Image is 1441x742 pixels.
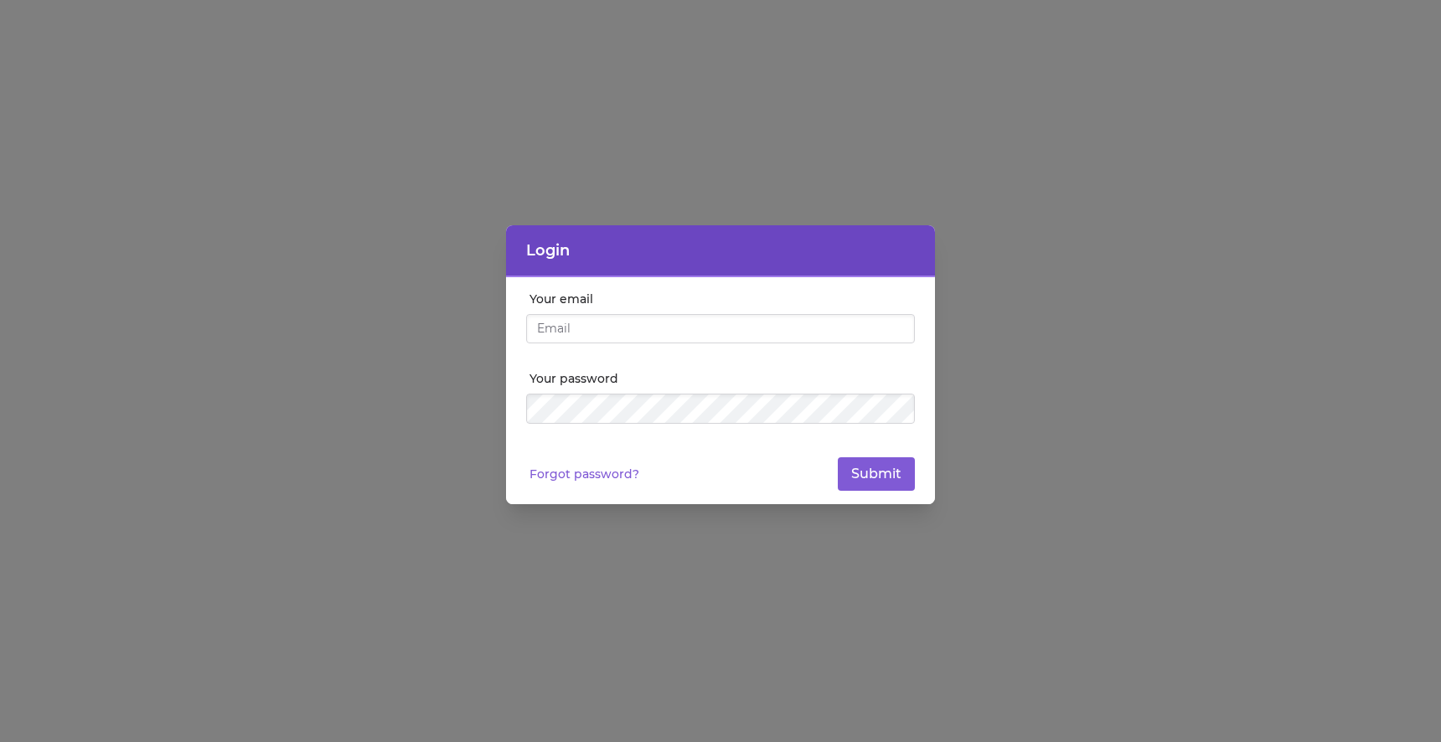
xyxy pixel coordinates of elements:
[529,291,915,307] label: Your email
[506,225,935,277] header: Login
[529,466,639,482] a: Forgot password?
[526,314,915,344] input: Email
[838,457,915,491] button: Submit
[529,370,915,387] label: Your password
